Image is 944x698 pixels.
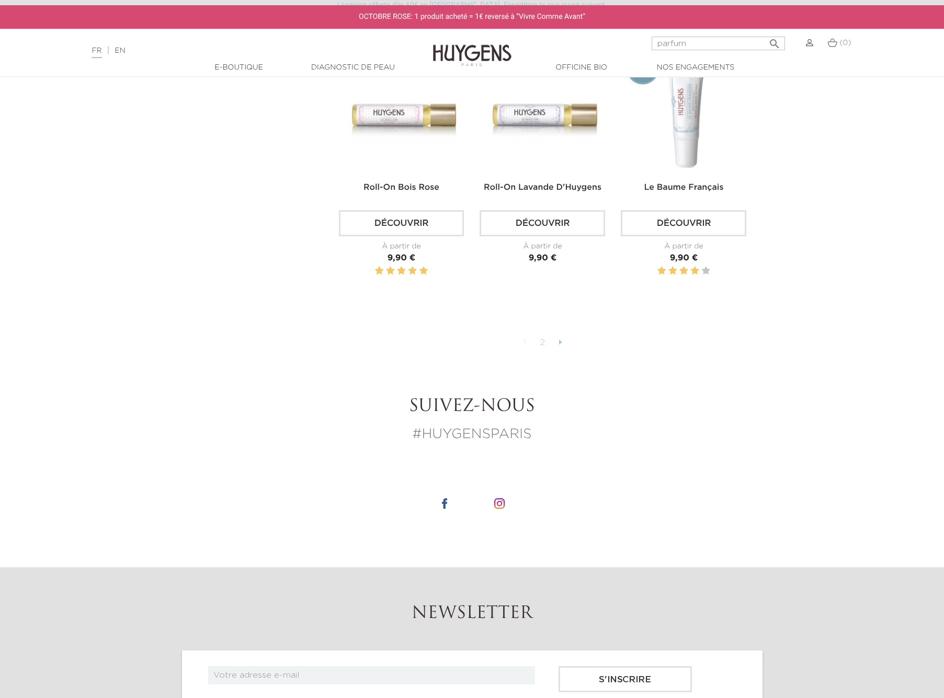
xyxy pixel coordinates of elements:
img: icone instagram [494,498,505,509]
div: | [86,44,385,57]
label: 4 [408,265,416,278]
label: 1 [375,265,383,278]
a: Découvrir [480,210,605,236]
a: E-Boutique [187,62,291,73]
img: icone facebook [439,498,450,509]
h2: Newsletter [182,604,763,624]
a: Le Baume Français [644,184,724,192]
a: Découvrir [621,210,746,236]
i:  [768,35,781,47]
a: 2 [534,334,551,352]
div: À partir de [339,241,464,252]
input: Rechercher [652,37,785,50]
span: (0) [840,39,851,47]
label: 5 [702,265,710,278]
button:  [765,33,784,48]
label: 5 [419,265,428,278]
a: Découvrir [339,210,464,236]
label: 2 [386,265,394,278]
a: 1 [518,334,532,352]
a: FR [92,47,101,58]
span: 9,90 € [529,254,557,262]
a: Roll-On Bois Rose [363,184,439,192]
label: 4 [690,265,699,278]
img: Le Baume Français [623,48,748,174]
span: 9,90 € [670,254,698,262]
a: Officine Bio [529,62,634,73]
input: S'inscrire [559,666,692,692]
a: Nos engagements [643,62,748,73]
img: Roll-On Bois Rose [341,48,467,174]
img: Huygens [433,28,511,68]
div: À partir de [621,241,746,252]
a: EN [115,47,125,54]
label: 1 [657,265,666,278]
img: Roll-On Lavande D'Huygens [482,48,607,174]
label: 3 [397,265,405,278]
div: À partir de [480,241,605,252]
a: Diagnostic de peau [301,62,405,73]
label: 2 [668,265,677,278]
p: #HUYGENSPARIS [182,425,763,445]
label: 3 [679,265,688,278]
span: 9,90 € [388,254,416,262]
h2: Suivez-nous [182,397,763,417]
input: Votre adresse e-mail [208,666,535,684]
a: Roll-On Lavande D'Huygens [484,184,601,192]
